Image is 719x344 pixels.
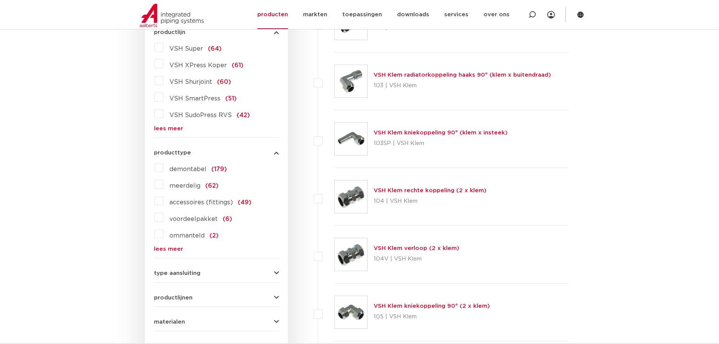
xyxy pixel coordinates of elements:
span: (60) [217,79,231,85]
a: VSH Klem radiatorkoppeling haaks 90° (klem x buitendraad) [374,72,551,78]
img: Thumbnail for VSH Klem verloop (2 x klem) [335,238,367,271]
span: (49) [238,199,251,205]
a: VSH Klem kniekoppeling 90° (klem x insteek) [374,130,508,136]
span: ommanteld [169,233,205,239]
button: type aansluiting [154,270,279,276]
img: Thumbnail for VSH Klem rechte koppeling (2 x klem) [335,180,367,213]
p: 104 | VSH Klem [374,195,487,207]
button: materialen [154,319,279,325]
span: (51) [225,96,237,102]
span: (64) [208,46,222,52]
p: 104V | VSH Klem [374,253,459,265]
p: 103SP | VSH Klem [374,137,508,150]
span: productlijn [154,29,185,35]
span: materialen [154,319,185,325]
span: meerdelig [169,183,200,189]
span: demontabel [169,166,206,172]
span: VSH Super [169,46,203,52]
a: VSH Klem verloop (2 x klem) [374,245,459,251]
a: VSH Klem rechte koppeling (2 x klem) [374,188,487,193]
a: VSH Klem kniekoppeling 90° (2 x klem) [374,303,490,309]
span: accessoires (fittings) [169,199,233,205]
img: Thumbnail for VSH Klem kniekoppeling 90° (2 x klem) [335,296,367,329]
button: productlijn [154,29,279,35]
a: lees meer [154,246,279,252]
span: (62) [205,183,219,189]
span: VSH Shurjoint [169,79,212,85]
img: Thumbnail for VSH Klem radiatorkoppeling haaks 90° (klem x buitendraad) [335,65,367,97]
p: 103 | VSH Klem [374,80,551,92]
button: productlijnen [154,295,279,301]
a: lees meer [154,126,279,131]
span: producttype [154,150,191,156]
img: Thumbnail for VSH Klem kniekoppeling 90° (klem x insteek) [335,123,367,155]
span: type aansluiting [154,270,200,276]
span: (2) [209,233,219,239]
p: 105 | VSH Klem [374,311,490,323]
span: (42) [237,112,250,118]
span: (6) [223,216,232,222]
span: voordeelpakket [169,216,218,222]
span: VSH SmartPress [169,96,220,102]
span: VSH SudoPress RVS [169,112,232,118]
button: producttype [154,150,279,156]
span: productlijnen [154,295,192,301]
span: (61) [232,62,243,68]
span: (179) [211,166,227,172]
span: VSH XPress Koper [169,62,227,68]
